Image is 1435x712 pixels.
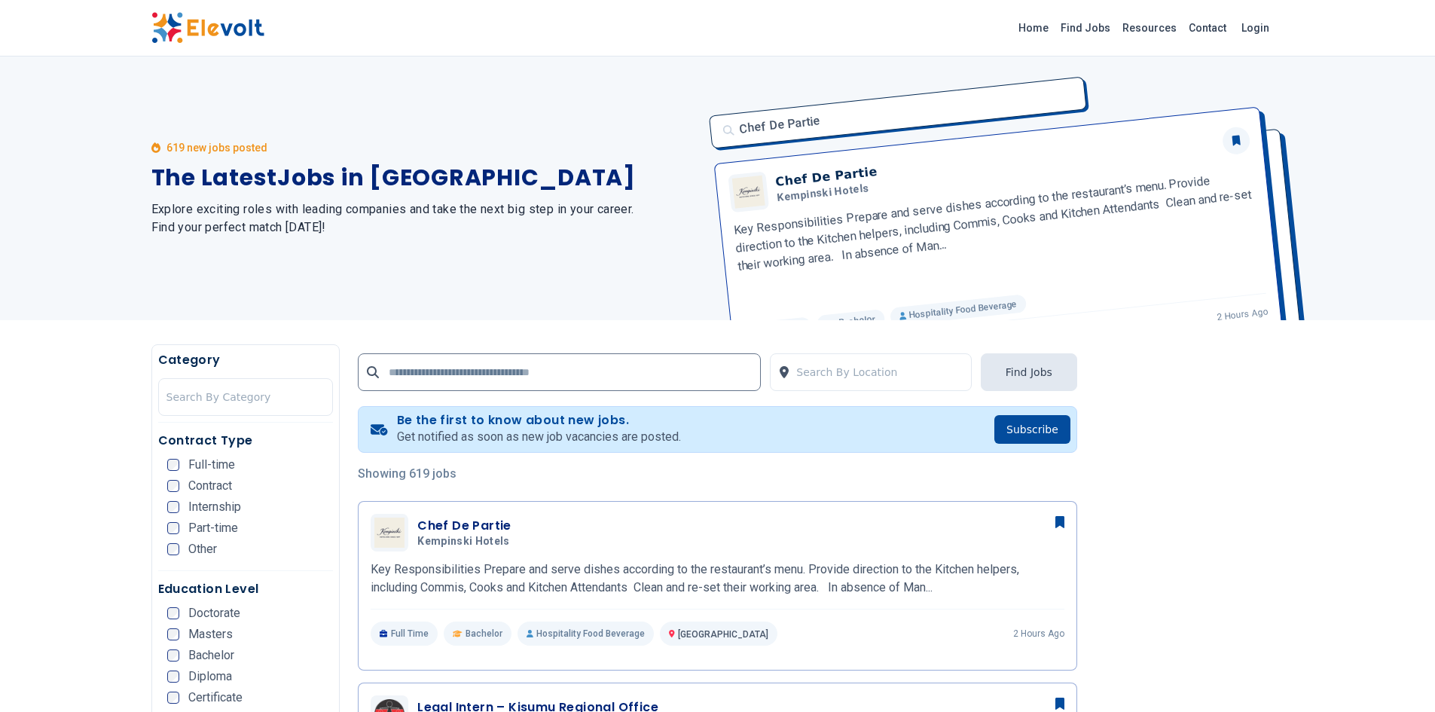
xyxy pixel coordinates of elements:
input: Other [167,543,179,555]
h5: Contract Type [158,432,334,450]
p: Hospitality Food Beverage [518,622,654,646]
input: Internship [167,501,179,513]
span: Kempinski Hotels [417,535,510,549]
button: Subscribe [994,415,1070,444]
p: 2 hours ago [1013,628,1064,640]
span: Diploma [188,671,232,683]
h2: Explore exciting roles with leading companies and take the next big step in your career. Find you... [151,200,700,237]
a: Find Jobs [1055,16,1116,40]
a: Contact [1183,16,1232,40]
span: Other [188,543,217,555]
h3: Chef De Partie [417,517,516,535]
span: Certificate [188,692,243,704]
h4: Be the first to know about new jobs. [397,413,681,428]
p: Full Time [371,622,438,646]
img: Elevolt [151,12,264,44]
a: Kempinski HotelsChef De PartieKempinski HotelsKey Responsibilities Prepare and serve dishes accor... [371,514,1064,646]
p: Key Responsibilities Prepare and serve dishes according to the restaurant’s menu. Provide directi... [371,561,1064,597]
a: Resources [1116,16,1183,40]
span: Bachelor [466,628,502,640]
span: Full-time [188,459,235,471]
p: Get notified as soon as new job vacancies are posted. [397,428,681,446]
input: Diploma [167,671,179,683]
input: Masters [167,628,179,640]
span: [GEOGRAPHIC_DATA] [678,629,768,640]
a: Login [1232,13,1278,43]
h5: Education Level [158,580,334,598]
input: Part-time [167,522,179,534]
input: Full-time [167,459,179,471]
a: Home [1012,16,1055,40]
input: Contract [167,480,179,492]
span: Bachelor [188,649,234,662]
span: Contract [188,480,232,492]
p: Showing 619 jobs [358,465,1077,483]
span: Internship [188,501,241,513]
h1: The Latest Jobs in [GEOGRAPHIC_DATA] [151,164,700,191]
p: 619 new jobs posted [166,140,267,155]
input: Bachelor [167,649,179,662]
button: Find Jobs [981,353,1077,391]
span: Part-time [188,522,238,534]
input: Certificate [167,692,179,704]
span: Masters [188,628,233,640]
img: Kempinski Hotels [374,518,405,548]
span: Doctorate [188,607,240,619]
h5: Category [158,351,334,369]
input: Doctorate [167,607,179,619]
